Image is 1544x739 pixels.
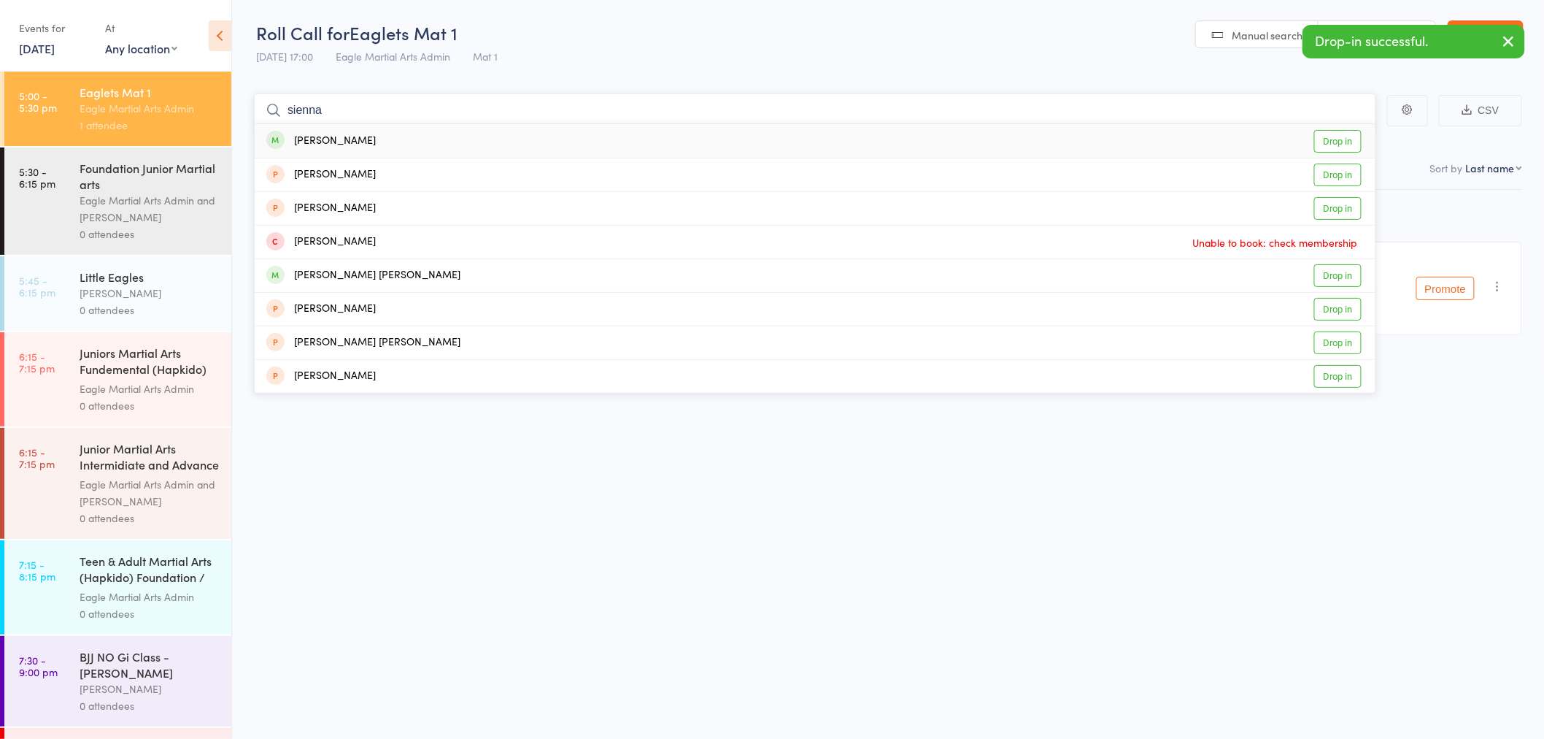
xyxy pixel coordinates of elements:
div: Foundation Junior Martial arts [80,160,219,192]
div: BJJ NO Gi Class - [PERSON_NAME] [80,648,219,681]
a: 7:30 -9:00 pmBJJ NO Gi Class - [PERSON_NAME][PERSON_NAME]0 attendees [4,636,231,727]
span: Roll Call for [256,20,350,45]
time: 7:30 - 9:00 pm [19,654,58,678]
div: [PERSON_NAME] [80,681,219,697]
span: [DATE] 17:00 [256,49,313,64]
div: Drop-in successful. [1302,25,1525,58]
a: Drop in [1314,197,1362,220]
div: Eagle Martial Arts Admin [80,589,219,605]
div: Any location [105,40,177,56]
a: 5:45 -6:15 pmLittle Eagles[PERSON_NAME]0 attendees [4,256,231,331]
a: 5:00 -5:30 pmEaglets Mat 1Eagle Martial Arts Admin1 attendee [4,72,231,146]
button: Promote [1416,277,1475,300]
span: Manual search [1232,28,1303,42]
div: Teen & Adult Martial Arts (Hapkido) Foundation / F... [80,553,219,589]
div: 0 attendees [80,605,219,622]
a: Drop in [1314,130,1362,153]
a: 6:15 -7:15 pmJunior Martial Arts Intermidiate and Advance (Hap...Eagle Martial Arts Admin and [PE... [4,428,231,539]
div: At [105,16,177,40]
div: Juniors Martial Arts Fundemental (Hapkido) Mat 2 [80,345,219,380]
time: 5:00 - 5:30 pm [19,90,57,113]
time: 6:15 - 7:15 pm [19,351,55,374]
a: 7:15 -8:15 pmTeen & Adult Martial Arts (Hapkido) Foundation / F...Eagle Martial Arts Admin0 atten... [4,540,231,635]
button: CSV [1439,95,1522,126]
div: [PERSON_NAME] [266,368,376,385]
div: Little Eagles [80,269,219,285]
span: Mat 1 [473,49,498,64]
div: Eagle Martial Arts Admin [80,100,219,117]
a: Drop in [1314,264,1362,287]
div: Junior Martial Arts Intermidiate and Advance (Hap... [80,440,219,476]
div: [PERSON_NAME] [266,166,376,183]
div: Eagle Martial Arts Admin and [PERSON_NAME] [80,192,219,226]
div: [PERSON_NAME] [266,234,376,250]
a: Drop in [1314,365,1362,388]
a: Exit roll call [1448,20,1524,50]
a: Drop in [1314,298,1362,321]
div: Eagle Martial Arts Admin [80,380,219,397]
div: Eaglets Mat 1 [80,84,219,100]
time: 5:30 - 6:15 pm [19,166,55,189]
span: Unable to book: check membership [1189,231,1362,253]
div: Last name [1466,161,1515,175]
div: 0 attendees [80,697,219,714]
input: Search by name [254,93,1376,127]
div: [PERSON_NAME] [PERSON_NAME] [266,267,460,284]
span: Eaglets Mat 1 [350,20,458,45]
time: 7:15 - 8:15 pm [19,559,55,582]
div: 0 attendees [80,226,219,242]
div: [PERSON_NAME] [266,133,376,150]
div: [PERSON_NAME] [PERSON_NAME] [266,334,460,351]
div: [PERSON_NAME] [80,285,219,302]
a: [DATE] [19,40,55,56]
div: Eagle Martial Arts Admin and [PERSON_NAME] [80,476,219,510]
time: 6:15 - 7:15 pm [19,446,55,470]
div: [PERSON_NAME] [266,301,376,318]
a: 6:15 -7:15 pmJuniors Martial Arts Fundemental (Hapkido) Mat 2Eagle Martial Arts Admin0 attendees [4,332,231,426]
div: 0 attendees [80,510,219,527]
label: Sort by [1430,161,1463,175]
a: Drop in [1314,164,1362,186]
time: 5:45 - 6:15 pm [19,275,55,298]
div: [PERSON_NAME] [266,200,376,217]
a: 5:30 -6:15 pmFoundation Junior Martial artsEagle Martial Arts Admin and [PERSON_NAME]0 attendees [4,148,231,255]
span: Eagle Martial Arts Admin [336,49,450,64]
div: 0 attendees [80,302,219,318]
div: Events for [19,16,90,40]
div: 0 attendees [80,397,219,414]
div: 1 attendee [80,117,219,134]
a: Drop in [1314,332,1362,354]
